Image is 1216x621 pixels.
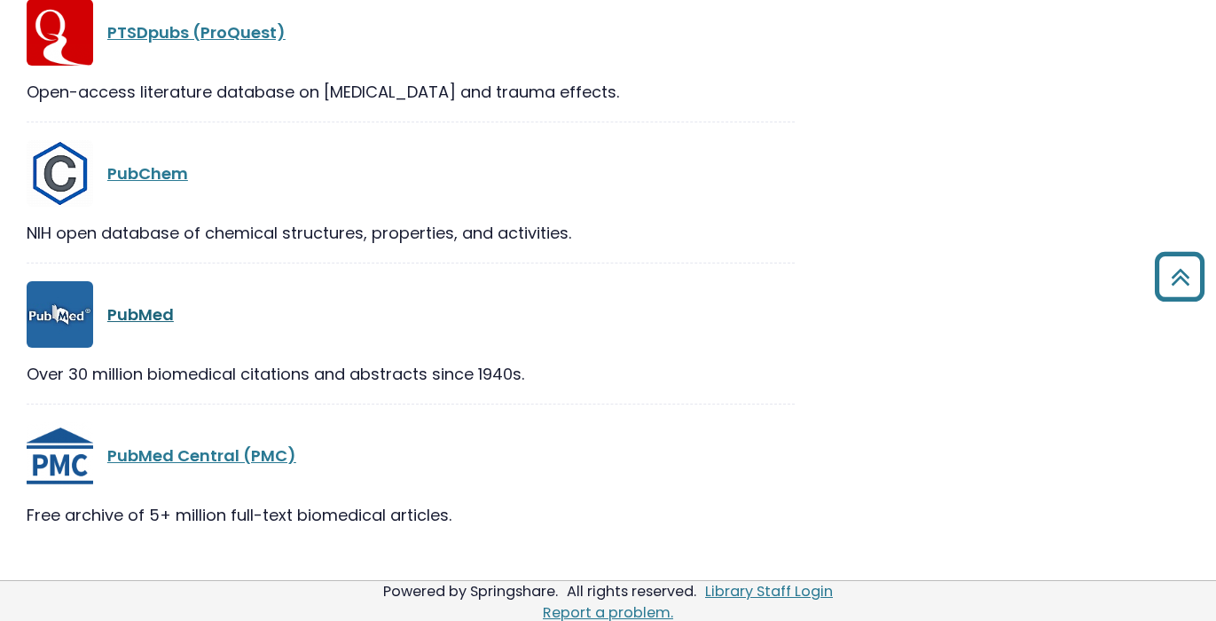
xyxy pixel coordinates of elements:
[705,581,833,601] a: Library Staff Login
[27,503,795,527] div: Free archive of 5+ million full-text biomedical articles.
[27,362,795,386] div: Over 30 million biomedical citations and abstracts since 1940s.
[27,80,795,104] div: Open-access literature database on [MEDICAL_DATA] and trauma effects.
[107,162,188,185] a: PubChem
[1148,260,1212,293] a: Back to Top
[107,444,296,467] a: PubMed Central (PMC)
[380,581,561,601] div: Powered by Springshare.
[564,581,699,601] div: All rights reserved.
[27,221,795,245] div: NIH open database of chemical structures, properties, and activities.
[107,21,286,43] a: PTSDpubs (ProQuest)
[107,303,174,326] a: PubMed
